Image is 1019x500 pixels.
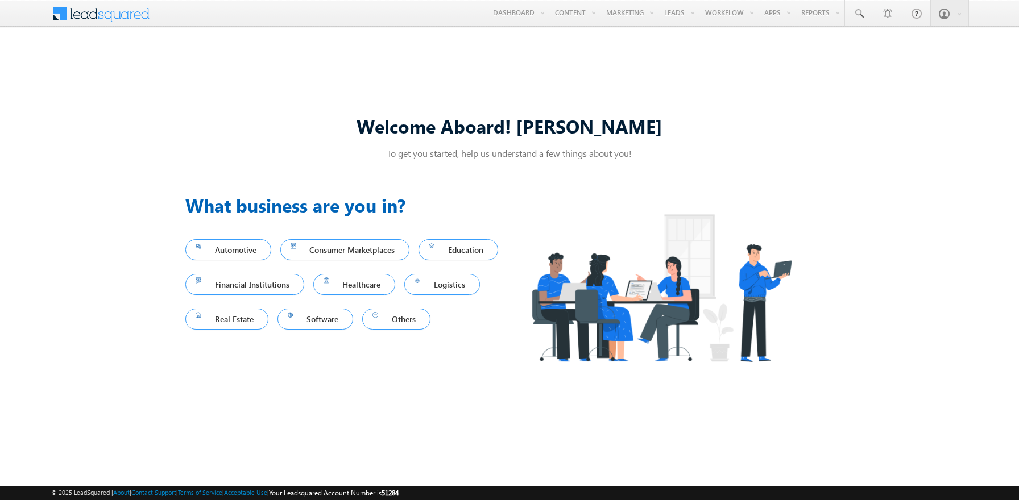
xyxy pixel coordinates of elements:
[382,489,399,497] span: 51284
[113,489,130,496] a: About
[269,489,399,497] span: Your Leadsquared Account Number is
[429,242,488,257] span: Education
[415,277,470,292] span: Logistics
[51,488,399,498] span: © 2025 LeadSquared | | | | |
[324,277,386,292] span: Healthcare
[224,489,267,496] a: Acceptable Use
[196,242,261,257] span: Automotive
[131,489,176,496] a: Contact Support
[196,311,258,327] span: Real Estate
[185,191,510,219] h3: What business are you in?
[178,489,222,496] a: Terms of Service
[510,191,813,384] img: Industry.png
[196,277,294,292] span: Financial Institutions
[372,311,420,327] span: Others
[288,311,343,327] span: Software
[185,147,834,159] p: To get you started, help us understand a few things about you!
[185,114,834,138] div: Welcome Aboard! [PERSON_NAME]
[291,242,400,257] span: Consumer Marketplaces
